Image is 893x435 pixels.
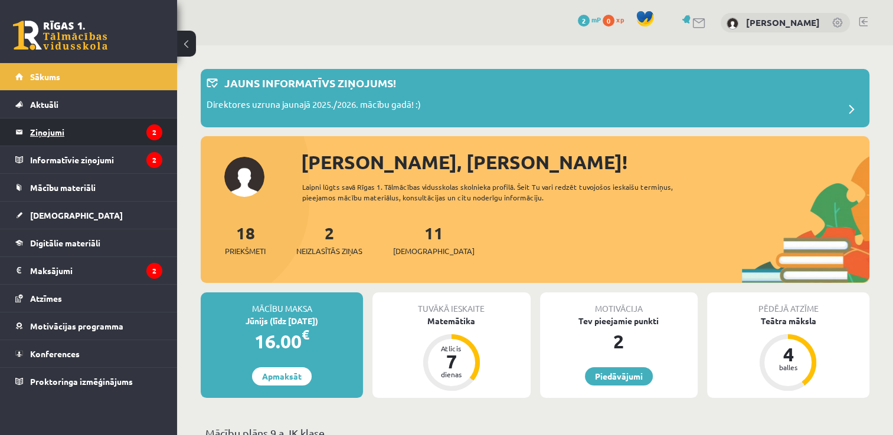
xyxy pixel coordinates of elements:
div: Teātra māksla [707,315,869,327]
a: Mācību materiāli [15,174,162,201]
a: Jauns informatīvs ziņojums! Direktores uzruna jaunajā 2025./2026. mācību gadā! :) [207,75,863,121]
legend: Ziņojumi [30,118,162,146]
a: Aktuāli [15,91,162,118]
span: Atzīmes [30,293,62,304]
span: Aktuāli [30,99,58,110]
a: [DEMOGRAPHIC_DATA] [15,202,162,229]
a: Teātra māksla 4 balles [707,315,869,393]
div: 2 [540,327,698,355]
i: 2 [146,124,162,140]
span: € [302,326,309,343]
div: 16.00 [201,327,363,355]
span: Sākums [30,71,60,82]
a: Informatīvie ziņojumi2 [15,146,162,173]
span: Neizlasītās ziņas [296,245,362,257]
img: Ivanda Kokina [727,18,738,29]
div: Matemātika [372,315,530,327]
div: Jūnijs (līdz [DATE]) [201,315,363,327]
a: Digitālie materiāli [15,229,162,256]
div: 7 [434,352,469,371]
span: Priekšmeti [225,245,266,257]
a: Proktoringa izmēģinājums [15,368,162,395]
a: Rīgas 1. Tālmācības vidusskola [13,21,107,50]
div: Tuvākā ieskaite [372,292,530,315]
a: [PERSON_NAME] [746,17,820,28]
span: Proktoringa izmēģinājums [30,376,133,387]
legend: Informatīvie ziņojumi [30,146,162,173]
div: [PERSON_NAME], [PERSON_NAME]! [301,148,869,176]
span: xp [616,15,624,24]
a: Piedāvājumi [585,367,653,385]
a: Konferences [15,340,162,367]
a: Motivācijas programma [15,312,162,340]
a: Apmaksāt [252,367,312,385]
p: Jauns informatīvs ziņojums! [224,75,396,91]
i: 2 [146,263,162,279]
span: Mācību materiāli [30,182,96,193]
a: Matemātika Atlicis 7 dienas [372,315,530,393]
span: [DEMOGRAPHIC_DATA] [393,245,475,257]
a: Sākums [15,63,162,90]
legend: Maksājumi [30,257,162,284]
a: 2Neizlasītās ziņas [296,222,362,257]
span: 0 [603,15,614,27]
a: Maksājumi2 [15,257,162,284]
i: 2 [146,152,162,168]
div: balles [770,364,806,371]
a: 11[DEMOGRAPHIC_DATA] [393,222,475,257]
div: Tev pieejamie punkti [540,315,698,327]
div: Atlicis [434,345,469,352]
span: 2 [578,15,590,27]
span: mP [591,15,601,24]
div: 4 [770,345,806,364]
span: [DEMOGRAPHIC_DATA] [30,210,123,220]
a: 0 xp [603,15,630,24]
div: dienas [434,371,469,378]
div: Motivācija [540,292,698,315]
div: Pēdējā atzīme [707,292,869,315]
a: 2 mP [578,15,601,24]
a: Ziņojumi2 [15,118,162,146]
a: 18Priekšmeti [225,222,266,257]
span: Konferences [30,348,80,359]
span: Motivācijas programma [30,321,123,331]
p: Direktores uzruna jaunajā 2025./2026. mācību gadā! :) [207,98,421,114]
span: Digitālie materiāli [30,238,100,248]
div: Laipni lūgts savā Rīgas 1. Tālmācības vidusskolas skolnieka profilā. Šeit Tu vari redzēt tuvojošo... [302,182,704,203]
a: Atzīmes [15,285,162,312]
div: Mācību maksa [201,292,363,315]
